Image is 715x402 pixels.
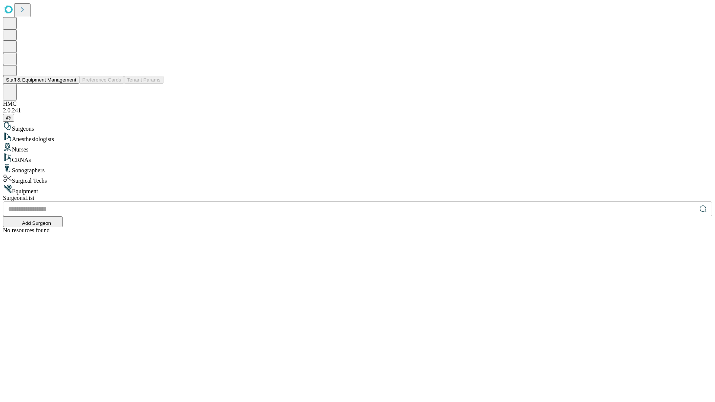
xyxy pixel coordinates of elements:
[124,76,163,84] button: Tenant Params
[3,195,712,201] div: Surgeons List
[3,132,712,143] div: Anesthesiologists
[6,115,11,121] span: @
[3,216,63,227] button: Add Surgeon
[3,100,712,107] div: HMC
[3,107,712,114] div: 2.0.241
[3,163,712,174] div: Sonographers
[3,114,14,122] button: @
[79,76,124,84] button: Preference Cards
[3,143,712,153] div: Nurses
[3,122,712,132] div: Surgeons
[22,220,51,226] span: Add Surgeon
[3,184,712,195] div: Equipment
[3,174,712,184] div: Surgical Techs
[3,227,712,234] div: No resources found
[3,153,712,163] div: CRNAs
[3,76,79,84] button: Staff & Equipment Management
